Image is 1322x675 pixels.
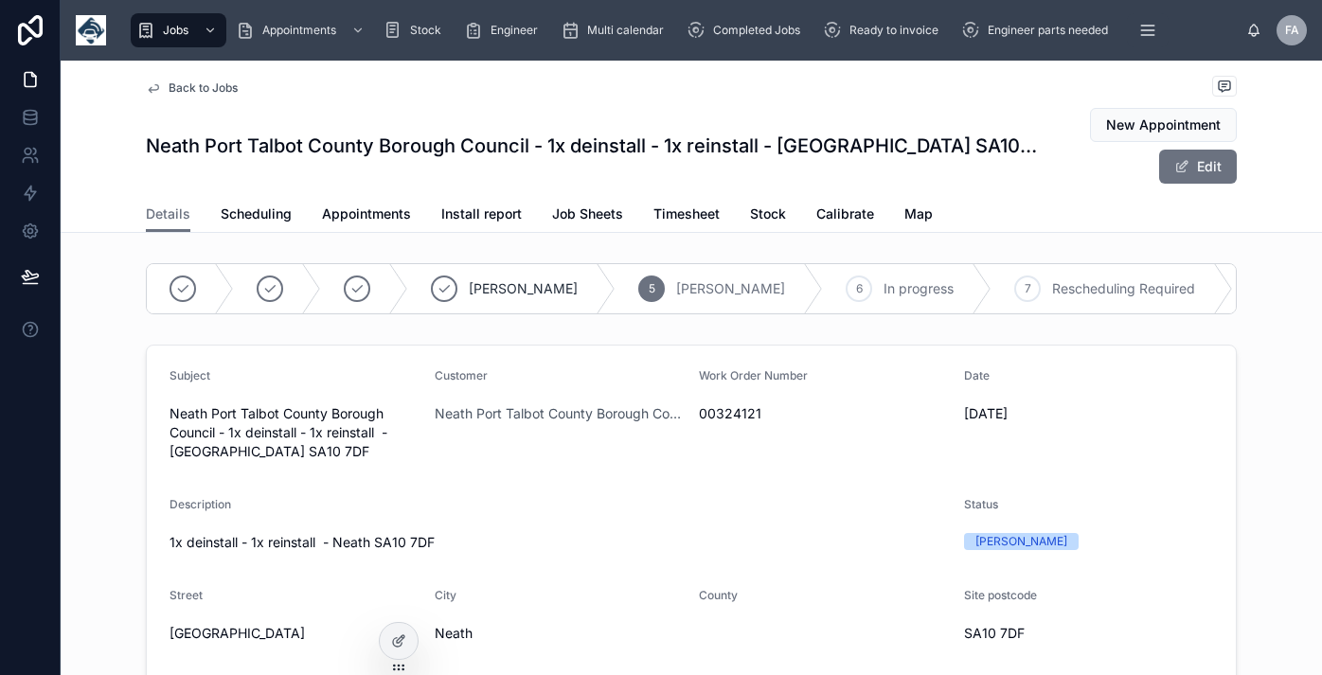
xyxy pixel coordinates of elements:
span: Subject [170,368,210,382]
span: Ready to invoice [849,23,938,38]
a: Calibrate [816,197,874,235]
span: 6 [856,281,863,296]
div: scrollable content [121,9,1246,51]
span: In progress [884,279,954,298]
span: Engineer parts needed [988,23,1108,38]
span: Calibrate [816,204,874,223]
a: Job Sheets [552,197,623,235]
a: Completed Jobs [681,13,813,47]
span: 5 [649,281,655,296]
span: Appointments [322,204,411,223]
a: Engineer [458,13,551,47]
a: Engineer parts needed [956,13,1121,47]
a: Appointments [322,197,411,235]
span: [GEOGRAPHIC_DATA] [170,624,420,643]
span: 00324121 [699,404,949,423]
h1: Neath Port Talbot County Borough Council - 1x deinstall - 1x reinstall - [GEOGRAPHIC_DATA] SA10 7... [146,133,1038,159]
span: Stock [750,204,786,223]
span: Description [170,497,231,511]
a: Map [904,197,933,235]
span: Scheduling [221,204,292,223]
span: County [699,588,738,602]
span: Customer [435,368,488,382]
span: Work Order Number [699,368,808,382]
a: Timesheet [653,197,720,235]
button: Edit [1159,150,1237,184]
a: Neath Port Talbot County Borough Council [435,404,685,423]
a: Back to Jobs [146,80,238,96]
span: Timesheet [653,204,720,223]
span: SA10 7DF [964,624,1214,643]
a: Ready to invoice [817,13,952,47]
span: Site postcode [964,588,1037,602]
a: Install report [441,197,522,235]
span: 7 [1025,281,1031,296]
span: Job Sheets [552,204,623,223]
span: FA [1285,23,1299,38]
span: Install report [441,204,522,223]
span: Multi calendar [587,23,664,38]
span: [PERSON_NAME] [469,279,578,298]
span: 1x deinstall - 1x reinstall - Neath SA10 7DF [170,534,435,550]
a: Multi calendar [555,13,677,47]
span: Street [170,588,203,602]
span: Date [964,368,990,382]
span: Rescheduling Required [1052,279,1195,298]
a: Details [146,197,190,233]
span: Stock [410,23,441,38]
span: Engineer [491,23,538,38]
span: Neath [435,624,685,643]
a: Stock [378,13,455,47]
div: [PERSON_NAME] [975,533,1067,550]
button: New Appointment [1090,108,1237,142]
span: Completed Jobs [713,23,800,38]
span: [PERSON_NAME] [676,279,785,298]
span: New Appointment [1106,115,1221,134]
span: Map [904,204,933,223]
a: Scheduling [221,197,292,235]
span: City [435,588,456,602]
span: Details [146,204,190,223]
span: Jobs [163,23,188,38]
span: Appointments [262,23,336,38]
a: Stock [750,197,786,235]
a: Appointments [230,13,374,47]
img: App logo [76,15,106,45]
span: Status [964,497,998,511]
span: Neath Port Talbot County Borough Council - 1x deinstall - 1x reinstall - [GEOGRAPHIC_DATA] SA10 7DF [170,404,420,461]
a: Jobs [131,13,226,47]
span: [DATE] [964,404,1214,423]
span: Back to Jobs [169,80,238,96]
